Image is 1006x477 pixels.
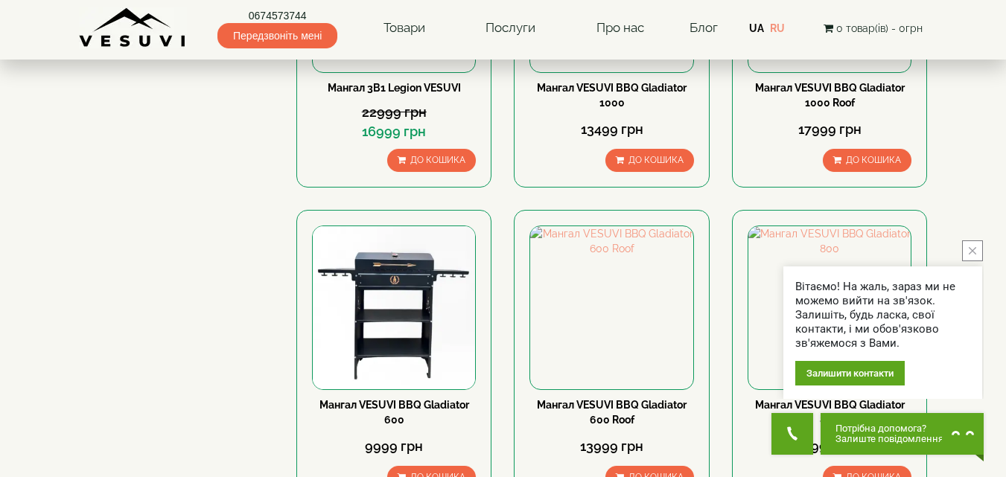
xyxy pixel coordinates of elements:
[755,82,905,109] a: Мангал VESUVI BBQ Gladiator 1000 Roof
[771,413,813,455] button: Get Call button
[319,399,469,426] a: Мангал VESUVI BBQ Gladiator 600
[836,22,923,34] span: 0 товар(ів) - 0грн
[79,7,187,48] img: Завод VESUVI
[690,20,718,35] a: Блог
[819,20,927,36] button: 0 товар(ів) - 0грн
[217,23,337,48] span: Передзвоніть мені
[846,155,901,165] span: До кошика
[835,434,943,444] span: Залиште повідомлення
[748,120,911,139] div: 17999 грн
[962,240,983,261] button: close button
[795,280,970,350] div: Вітаємо! На жаль, зараз ми не можемо вийти на зв'язок. Залишіть, будь ласка, свої контакти, і ми ...
[795,361,905,385] div: Залишити контакти
[369,11,440,45] a: Товари
[605,149,694,172] button: До кошика
[313,226,475,388] img: Мангал VESUVI BBQ Gladiator 600
[582,11,659,45] a: Про нас
[312,103,476,122] div: 22999 грн
[748,226,911,388] img: Мангал VESUVI BBQ Gladiator 800
[748,437,911,456] div: 11999 грн
[770,22,785,34] a: RU
[471,11,550,45] a: Послуги
[537,399,687,426] a: Мангал VESUVI BBQ Gladiator 600 Roof
[387,149,476,172] button: До кошика
[312,122,476,141] div: 16999 грн
[628,155,684,165] span: До кошика
[821,413,984,455] button: Chat button
[755,399,905,426] a: Мангал VESUVI BBQ Gladiator 800
[823,149,911,172] button: До кошика
[835,423,943,434] span: Потрібна допомога?
[749,22,764,34] a: UA
[217,8,337,23] a: 0674573744
[529,437,693,456] div: 13999 грн
[312,437,476,456] div: 9999 грн
[529,120,693,139] div: 13499 грн
[410,155,465,165] span: До кошика
[530,226,693,388] img: Мангал VESUVI BBQ Gladiator 600 Roof
[328,82,461,94] a: Мангал 3В1 Legion VESUVI
[537,82,687,109] a: Мангал VESUVI BBQ Gladiator 1000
